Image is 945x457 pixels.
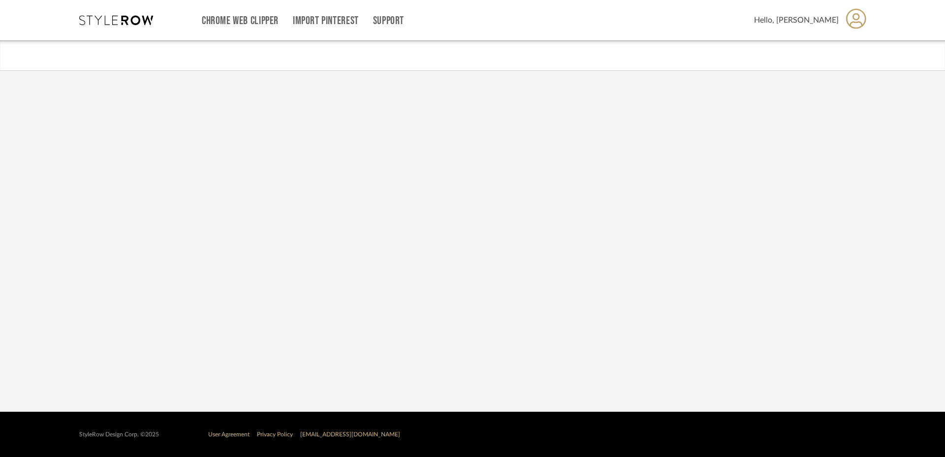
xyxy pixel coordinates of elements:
a: Privacy Policy [257,431,293,437]
a: [EMAIL_ADDRESS][DOMAIN_NAME] [300,431,400,437]
a: Import Pinterest [293,17,359,25]
a: User Agreement [208,431,250,437]
a: Support [373,17,404,25]
a: Chrome Web Clipper [202,17,279,25]
div: StyleRow Design Corp. ©2025 [79,431,159,438]
span: Hello, [PERSON_NAME] [754,14,839,26]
